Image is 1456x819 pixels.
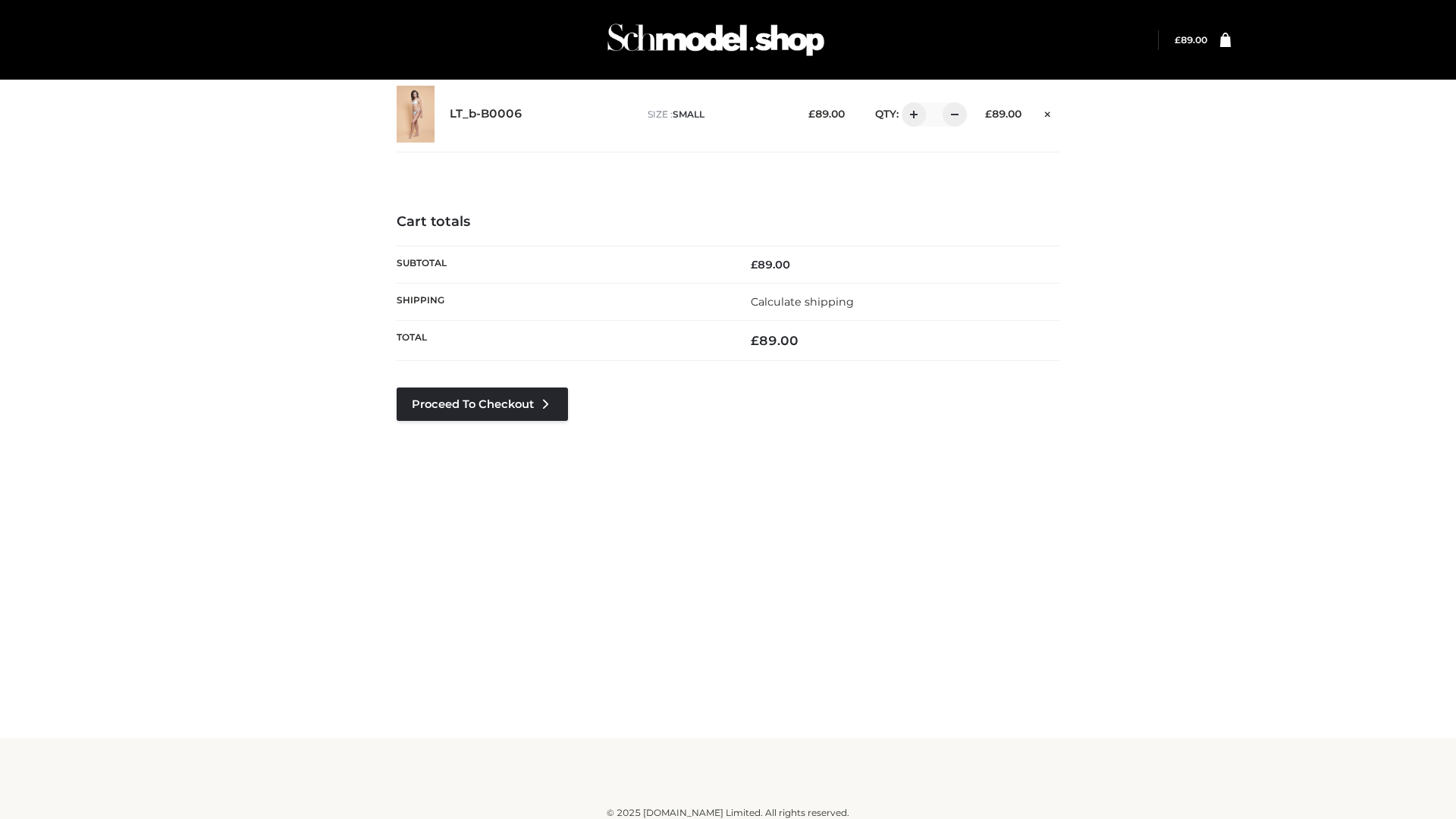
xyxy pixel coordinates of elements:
a: Calculate shipping [751,295,854,309]
a: Remove this item [1037,102,1059,122]
div: QTY: [860,102,962,127]
span: £ [1175,34,1181,45]
span: SMALL [673,108,704,120]
a: LT_b-B0006 [450,107,522,121]
bdi: 89.00 [985,108,1021,120]
th: Subtotal [397,246,728,283]
a: Proceed to Checkout [397,388,568,421]
bdi: 89.00 [808,108,845,120]
bdi: 89.00 [751,333,799,348]
bdi: 89.00 [751,258,790,271]
a: £89.00 [1175,34,1207,45]
span: £ [751,333,759,348]
bdi: 89.00 [1175,34,1207,45]
img: Schmodel Admin 964 [602,10,830,70]
span: £ [751,258,758,271]
h4: Cart totals [397,214,1059,231]
img: LT_b-B0006 - SMALL [397,86,435,143]
span: £ [985,108,992,120]
span: £ [808,108,815,120]
th: Total [397,321,728,361]
p: size : [648,108,785,121]
th: Shipping [397,283,728,320]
